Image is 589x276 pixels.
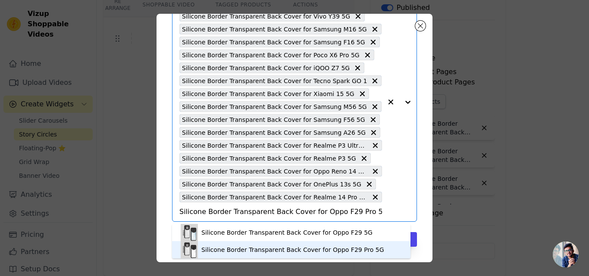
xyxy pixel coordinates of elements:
[182,140,367,150] span: Silicone Border Transparent Back Cover for Realme P3 Ultra 5G
[182,166,367,176] span: Silicone Border Transparent Back Cover for Oppo Reno 14 Pro 5G
[415,21,426,31] button: Close modal
[182,50,360,60] span: Silicone Border Transparent Back Cover for Poco X6 Pro 5G
[182,127,366,137] span: Silicone Border Transparent Back Cover for Samsung A26 5G
[553,242,579,267] div: Open chat
[182,76,367,86] span: Silicone Border Transparent Back Cover for Tecno Spark GO 1
[182,153,356,163] span: Silicone Border Transparent Back Cover for Realme P3 5G
[182,63,350,73] span: Silicone Border Transparent Back Cover for iQOO Z7 5G
[182,11,350,21] span: Silicone Border Transparent Back Cover for Vivo Y39 5G
[182,24,367,34] span: Silicone Border Transparent Back Cover for Samsung M16 5G
[182,179,361,189] span: Silicone Border Transparent Back Cover for OnePlus 13s 5G
[201,228,373,237] div: Silicone Border Transparent Back Cover for Oppo F29 5G
[181,241,198,258] img: product thumbnail
[182,192,367,202] span: Silicone Border Transparent Back Cover for Realme 14 Pro Plus 5G
[182,115,365,124] span: Silicone Border Transparent Back Cover for Samsung F56 5G
[201,245,384,254] div: Silicone Border Transparent Back Cover for Oppo F29 Pro 5G
[182,102,367,112] span: Silicone Border Transparent Back Cover for Samsung M56 5G
[181,224,198,241] img: product thumbnail
[182,37,365,47] span: Silicone Border Transparent Back Cover for Samsung F16 5G
[182,89,354,99] span: Silicone Border Transparent Back Cover for Xiaomi 15 5G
